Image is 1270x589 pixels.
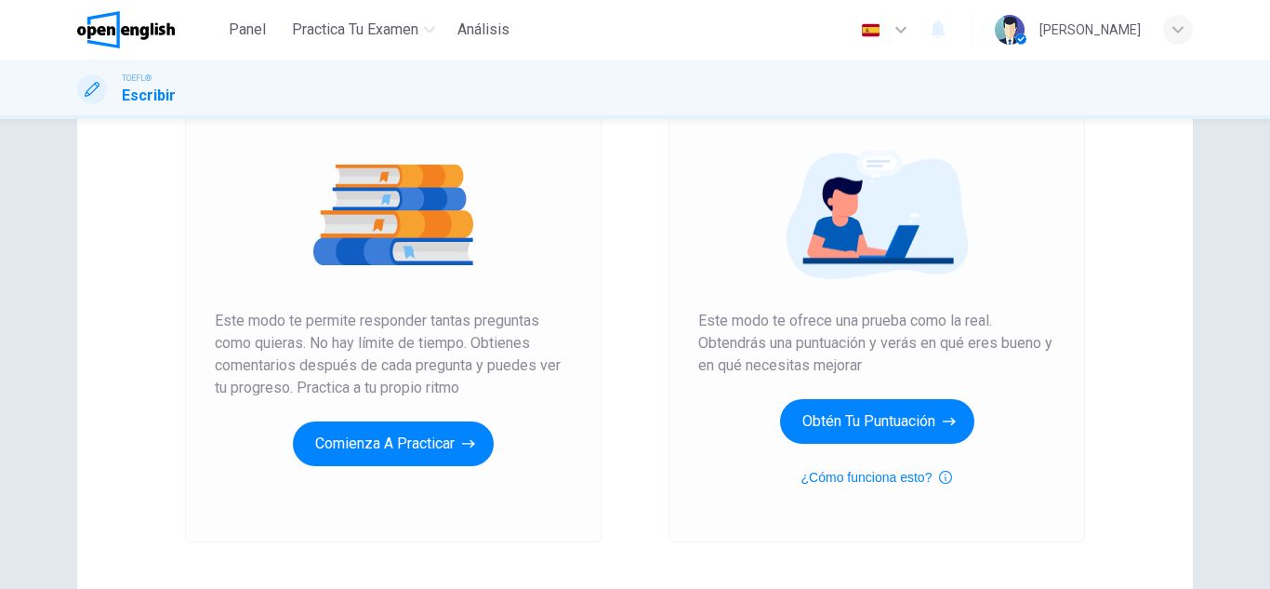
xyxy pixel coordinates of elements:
span: Análisis [457,19,509,41]
button: Comienza a practicar [293,422,494,466]
button: Practica tu examen [284,13,443,47]
button: ¿Cómo funciona esto? [801,466,953,489]
span: Este modo te ofrece una prueba como la real. Obtendrás una puntuación y verás en qué eres bueno y... [698,310,1055,377]
span: Este modo te permite responder tantas preguntas como quieras. No hay límite de tiempo. Obtienes c... [215,310,572,399]
img: OpenEnglish logo [77,11,175,48]
button: Análisis [450,13,517,47]
h1: Escribir [122,85,176,107]
button: Panel [218,13,277,47]
a: OpenEnglish logo [77,11,218,48]
span: TOEFL® [122,72,152,85]
span: Panel [229,19,266,41]
img: Profile picture [995,15,1025,45]
button: Obtén tu puntuación [780,399,974,444]
img: es [859,23,882,37]
span: Practica tu examen [292,19,418,41]
div: [PERSON_NAME] [1039,19,1141,41]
